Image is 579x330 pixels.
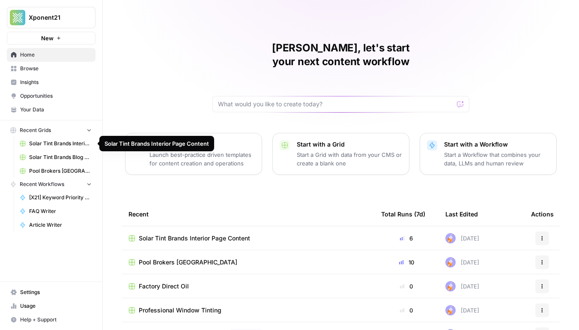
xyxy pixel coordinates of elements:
div: 0 [381,306,432,315]
a: Solar Tint Brands Interior Page Content [128,234,367,243]
span: Solar Tint Brands Interior Page Content [139,234,250,243]
a: Your Data [7,103,96,117]
div: [DATE] [445,305,479,315]
a: Usage [7,299,96,313]
a: Pool Brokers [GEOGRAPHIC_DATA] [128,258,367,267]
div: Actions [531,202,554,226]
div: [DATE] [445,233,479,243]
p: Start a Workflow that combines your data, LLMs and human review [444,150,549,168]
span: Solar Tint Brands Interior Page Content [29,140,92,147]
a: [X21] Keyword Priority Report [16,191,96,204]
p: Start with a Grid [297,140,402,149]
button: Recent Grids [7,124,96,137]
span: Usage [20,302,92,310]
div: 10 [381,258,432,267]
p: Start with a Template [149,140,255,149]
p: Start a Grid with data from your CMS or create a blank one [297,150,402,168]
a: FAQ Writer [16,204,96,218]
button: Recent Workflows [7,178,96,191]
span: Opportunities [20,92,92,100]
div: Last Edited [445,202,478,226]
div: Recent [128,202,367,226]
a: Pool Brokers [GEOGRAPHIC_DATA] [16,164,96,178]
span: [X21] Keyword Priority Report [29,194,92,201]
button: Workspace: Xponent21 [7,7,96,28]
a: Solar Tint Brands Interior Page Content [16,137,96,150]
a: Home [7,48,96,62]
input: What would you like to create today? [218,100,454,108]
span: FAQ Writer [29,207,92,215]
span: New [41,34,54,42]
button: New [7,32,96,45]
a: Opportunities [7,89,96,103]
a: Factory Direct Oil [128,282,367,291]
span: Settings [20,288,92,296]
span: Xponent21 [29,13,81,22]
span: Article Writer [29,221,92,229]
button: Help + Support [7,313,96,327]
span: Pool Brokers [GEOGRAPHIC_DATA] [139,258,237,267]
span: Home [20,51,92,59]
span: Browse [20,65,92,72]
span: Insights [20,78,92,86]
div: Total Runs (7d) [381,202,425,226]
div: 0 [381,282,432,291]
span: Professional Window Tinting [139,306,221,315]
img: ly0f5newh3rn50akdwmtp9dssym0 [445,305,456,315]
span: Solar Tint Brands Blog Workflows [29,153,92,161]
span: Help + Support [20,316,92,324]
img: ly0f5newh3rn50akdwmtp9dssym0 [445,257,456,267]
span: Recent Workflows [20,180,64,188]
button: Start with a GridStart a Grid with data from your CMS or create a blank one [272,133,409,175]
a: Insights [7,75,96,89]
span: Recent Grids [20,126,51,134]
img: ly0f5newh3rn50akdwmtp9dssym0 [445,233,456,243]
img: Xponent21 Logo [10,10,25,25]
a: Browse [7,62,96,75]
div: [DATE] [445,281,479,291]
a: Solar Tint Brands Blog Workflows [16,150,96,164]
div: 6 [381,234,432,243]
p: Launch best-practice driven templates for content creation and operations [149,150,255,168]
p: Start with a Workflow [444,140,549,149]
span: Your Data [20,106,92,114]
span: Pool Brokers [GEOGRAPHIC_DATA] [29,167,92,175]
a: Settings [7,285,96,299]
span: Factory Direct Oil [139,282,189,291]
h1: [PERSON_NAME], let's start your next content workflow [212,41,469,69]
a: Professional Window Tinting [128,306,367,315]
a: Article Writer [16,218,96,232]
button: Start with a TemplateLaunch best-practice driven templates for content creation and operations [125,133,262,175]
button: Start with a WorkflowStart a Workflow that combines your data, LLMs and human review [420,133,557,175]
div: [DATE] [445,257,479,267]
img: ly0f5newh3rn50akdwmtp9dssym0 [445,281,456,291]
